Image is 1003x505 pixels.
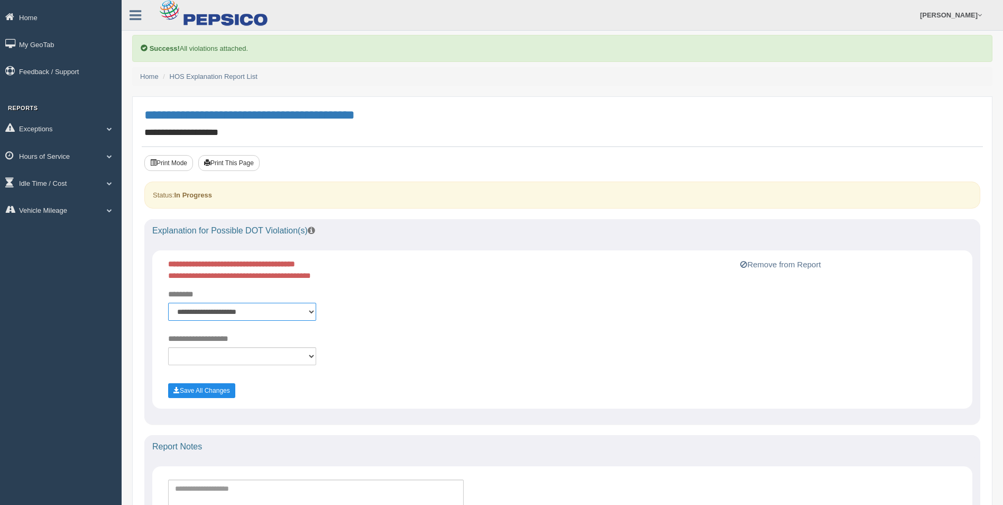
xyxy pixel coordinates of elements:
[168,383,235,398] button: Save
[737,258,824,271] button: Remove from Report
[132,35,992,62] div: All violations attached.
[198,155,260,171] button: Print This Page
[170,73,257,80] a: HOS Explanation Report List
[140,73,159,80] a: Home
[144,155,193,171] button: Print Mode
[144,182,980,209] div: Status:
[144,435,980,458] div: Report Notes
[144,219,980,242] div: Explanation for Possible DOT Violation(s)
[150,44,180,52] b: Success!
[174,191,212,199] strong: In Progress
